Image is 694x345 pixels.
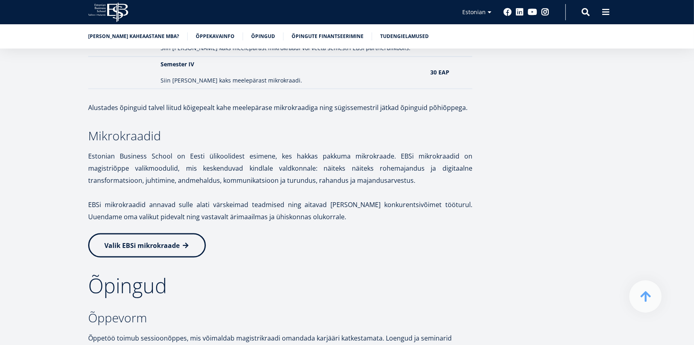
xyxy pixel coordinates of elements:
[251,32,275,40] a: Õpingud
[504,8,512,16] a: Facebook
[104,241,180,250] span: Valik EBSi mikrokraade
[88,32,179,40] a: [PERSON_NAME] kaheaastane MBA?
[88,233,206,258] a: Valik EBSi mikrokraade
[9,79,79,87] span: Üheaastane eestikeelne MBA
[192,0,229,8] span: Perekonnanimi
[88,275,472,296] h2: Õpingud
[88,150,472,186] p: Estonian Business School on Eesti ülikoolidest esimene, kes hakkas pakkuma mikrokraade. EBSi mikr...
[88,199,472,223] p: EBSi mikrokraadid annavad sulle alati värskeimad teadmised ning aitavad [PERSON_NAME] konkurentsi...
[292,32,364,40] a: Õpingute finantseerimine
[430,68,449,76] strong: 30 EAP
[2,101,7,106] input: Tehnoloogia ja innovatsiooni juhtimine (MBA)
[9,90,53,97] span: Kaheaastane MBA
[541,8,549,16] a: Instagram
[2,80,7,85] input: Üheaastane eestikeelne MBA
[161,60,195,68] strong: Semester IV
[196,32,235,40] a: Õppekavainfo
[161,76,423,85] p: Siin [PERSON_NAME] kaks meelepärast mikrokraadi.
[88,130,472,142] h3: Mikrokraadid
[9,100,119,108] span: Tehnoloogia ja innovatsiooni juhtimine (MBA)
[380,32,429,40] a: Tudengielamused
[528,8,537,16] a: Youtube
[516,8,524,16] a: Linkedin
[88,312,472,324] h3: Õppevorm
[2,90,7,95] input: Kaheaastane MBA
[88,102,472,114] p: Alustades õpinguid talvel liitud kõigepealt kahe meelepärase mikrokraadiga ning sügissemestril jä...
